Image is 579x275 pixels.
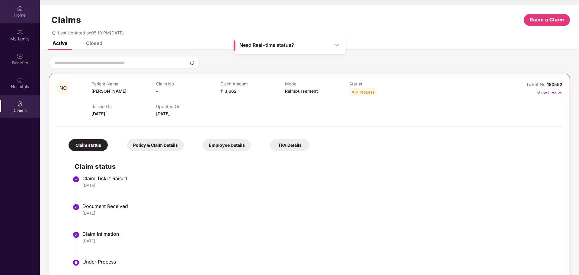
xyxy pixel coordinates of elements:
button: Raise a Claim [524,14,570,26]
div: Claim status [69,139,108,151]
img: svg+xml;base64,PHN2ZyBpZD0iU2VhcmNoLTMyeDMyIiB4bWxucz0iaHR0cDovL3d3dy53My5vcmcvMjAwMC9zdmciIHdpZH... [190,60,195,65]
div: Claim Intimation [82,231,556,237]
img: svg+xml;base64,PHN2ZyBpZD0iU3RlcC1Eb25lLTMyeDMyIiB4bWxucz0iaHR0cDovL3d3dy53My5vcmcvMjAwMC9zdmciIH... [72,231,80,238]
div: [DATE] [82,210,556,216]
span: redo [52,30,56,35]
span: Reimbursement [285,88,318,94]
p: View Less [537,88,562,96]
span: - [156,88,158,94]
img: svg+xml;base64,PHN2ZyBpZD0iU3RlcC1Eb25lLTMyeDMyIiB4bWxucz0iaHR0cDovL3d3dy53My5vcmcvMjAwMC9zdmciIH... [72,203,80,211]
span: Ticket No [526,82,547,87]
span: Need Real-time status? [239,42,294,48]
div: [DATE] [82,183,556,188]
p: Patient Name [91,81,156,86]
div: Policy & Claim Details [127,139,184,151]
div: Under Process [82,259,556,265]
div: In Process [355,89,375,95]
p: Claim Amount [220,81,285,86]
div: Active [53,40,67,46]
div: Document Received [82,203,556,209]
div: TPA Details [270,139,309,151]
img: svg+xml;base64,PHN2ZyBpZD0iU3RlcC1Eb25lLTMyeDMyIiB4bWxucz0iaHR0cDovL3d3dy53My5vcmcvMjAwMC9zdmciIH... [72,176,80,183]
span: Last Updated on 05:19 PM[DATE] [58,30,124,35]
div: Claim Ticket Raised [82,175,556,181]
img: svg+xml;base64,PHN2ZyBpZD0iU3RlcC1BY3RpdmUtMzJ4MzIiIHhtbG5zPSJodHRwOi8vd3d3LnczLm9yZy8yMDAwL3N2Zy... [72,259,80,266]
img: svg+xml;base64,PHN2ZyB3aWR0aD0iMjAiIGhlaWdodD0iMjAiIHZpZXdCb3g9IjAgMCAyMCAyMCIgZmlsbD0ibm9uZSIgeG... [17,29,23,35]
span: [DATE] [91,111,105,116]
p: Raised On [91,104,156,109]
h1: Claims [51,15,81,25]
img: svg+xml;base64,PHN2ZyBpZD0iQ2xhaW0iIHhtbG5zPSJodHRwOi8vd3d3LnczLm9yZy8yMDAwL3N2ZyIgd2lkdGg9IjIwIi... [17,101,23,107]
img: svg+xml;base64,PHN2ZyB4bWxucz0iaHR0cDovL3d3dy53My5vcmcvMjAwMC9zdmciIHdpZHRoPSIxNyIgaGVpZ2h0PSIxNy... [557,89,562,96]
span: [PERSON_NAME] [91,88,126,94]
span: Raise a Claim [530,16,564,24]
img: svg+xml;base64,PHN2ZyBpZD0iQmVuZWZpdHMiIHhtbG5zPSJodHRwOi8vd3d3LnczLm9yZy8yMDAwL3N2ZyIgd2lkdGg9Ij... [17,53,23,59]
div: [DATE] [82,238,556,244]
div: Closed [86,40,102,46]
div: Employee Details [203,139,251,151]
h2: Claim status [75,161,556,171]
span: ₹13,662 [220,88,237,94]
p: Mode [285,81,349,86]
img: svg+xml;base64,PHN2ZyBpZD0iSG9tZSIgeG1sbnM9Imh0dHA6Ly93d3cudzMub3JnLzIwMDAvc3ZnIiB3aWR0aD0iMjAiIG... [17,5,23,11]
span: 180552 [547,82,562,87]
span: [DATE] [156,111,170,116]
img: svg+xml;base64,PHN2ZyBpZD0iSG9zcGl0YWxzIiB4bWxucz0iaHR0cDovL3d3dy53My5vcmcvMjAwMC9zdmciIHdpZHRoPS... [17,77,23,83]
p: Claim No [156,81,220,86]
p: Updated On [156,104,220,109]
span: NO [59,85,67,91]
img: Toggle Icon [334,42,340,48]
p: Status [349,81,414,86]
